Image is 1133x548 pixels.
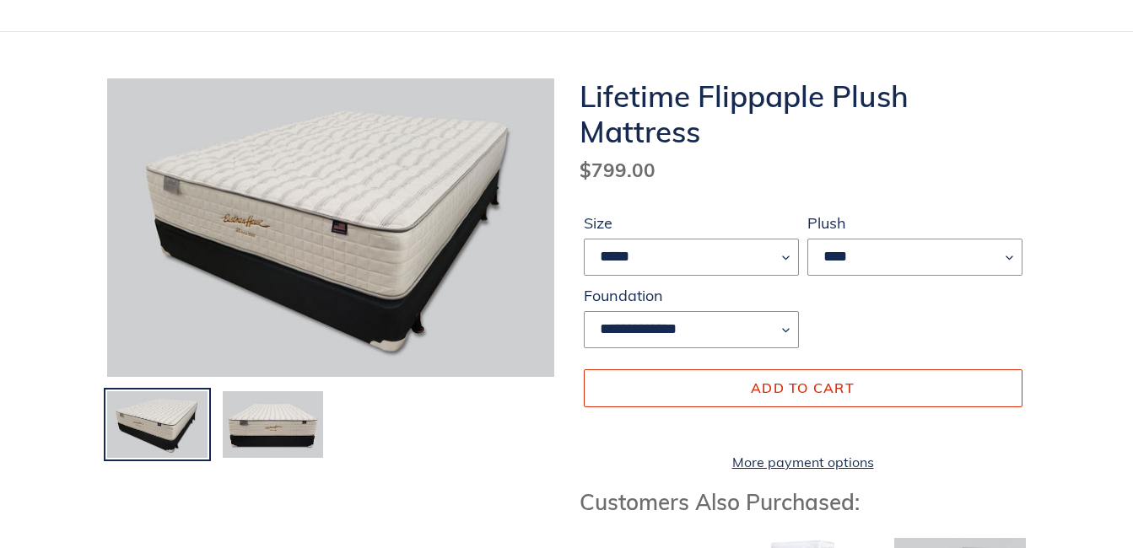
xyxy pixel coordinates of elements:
[751,379,855,396] span: Add to cart
[105,390,209,460] img: Load image into Gallery viewer, Lifetime-flippable-plush-mattress-and-foundation-angled-view
[221,390,325,460] img: Load image into Gallery viewer, Lifetime-flippable-plush-mattress-and-foundation
[580,489,1027,515] h3: Customers Also Purchased:
[584,212,799,234] label: Size
[580,78,1027,149] h1: Lifetime Flippaple Plush Mattress
[584,369,1022,406] button: Add to cart
[580,158,656,182] span: $799.00
[584,452,1022,472] a: More payment options
[584,284,799,307] label: Foundation
[807,212,1022,234] label: Plush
